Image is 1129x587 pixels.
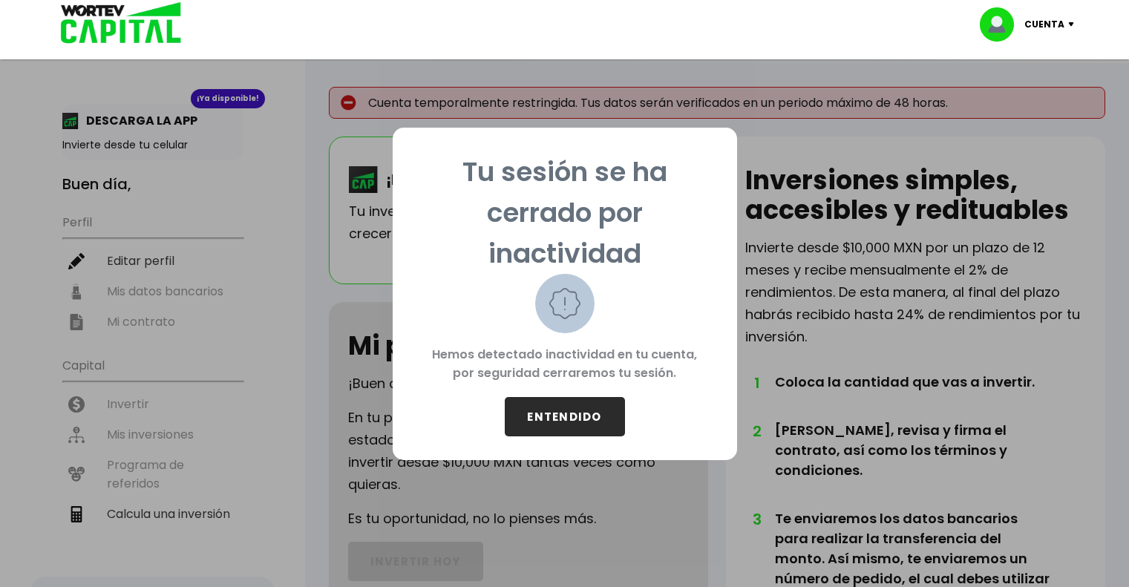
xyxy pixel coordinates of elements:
[416,151,713,274] p: Tu sesión se ha cerrado por inactividad
[1024,13,1064,36] p: Cuenta
[1064,22,1084,27] img: icon-down
[535,274,595,333] img: warning
[980,7,1024,42] img: profile-image
[416,333,713,397] p: Hemos detectado inactividad en tu cuenta, por seguridad cerraremos tu sesión.
[505,397,625,436] button: ENTENDIDO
